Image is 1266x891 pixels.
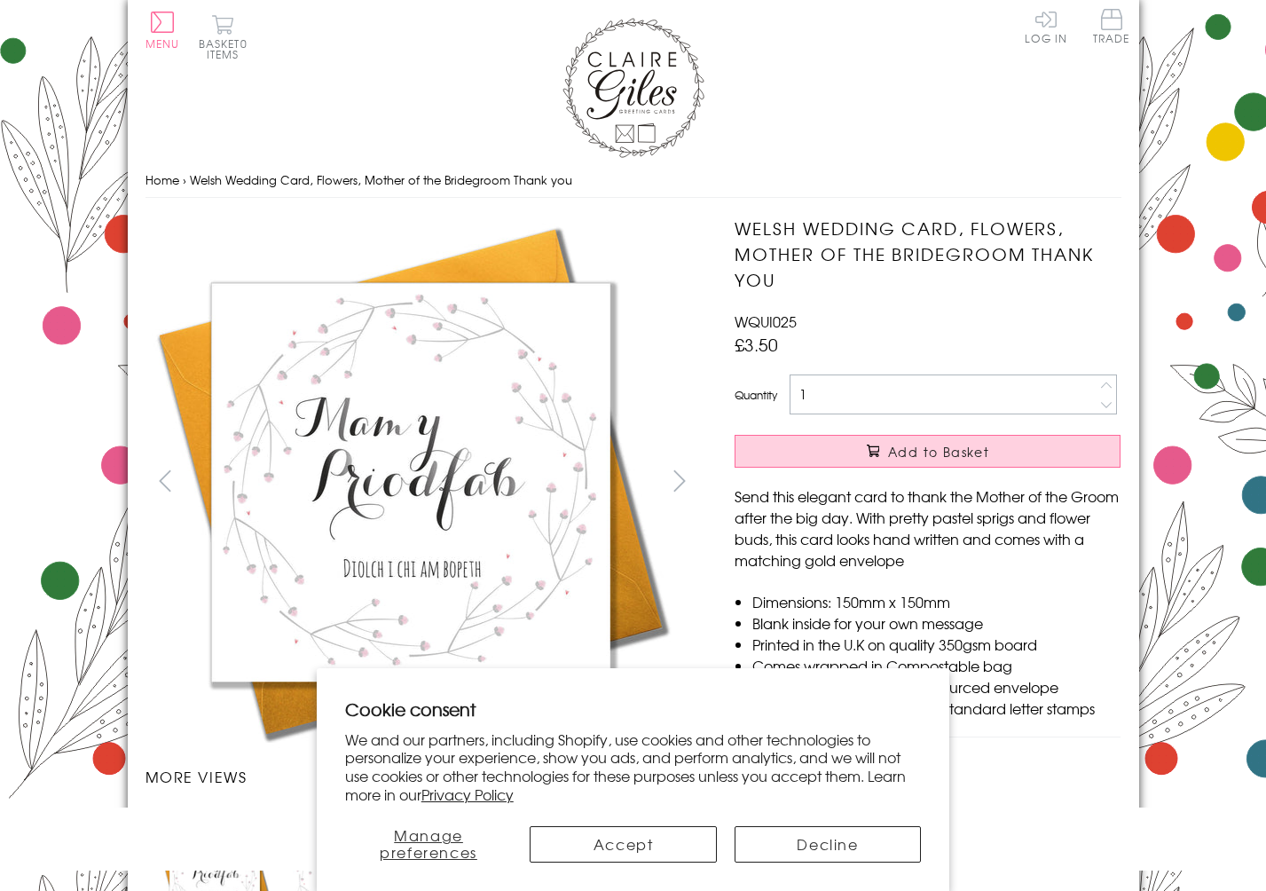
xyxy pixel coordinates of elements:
[530,826,716,863] button: Accept
[752,591,1121,612] li: Dimensions: 150mm x 150mm
[752,655,1121,676] li: Comes wrapped in Compostable bag
[562,18,704,158] img: Claire Giles Greetings Cards
[345,730,922,804] p: We and our partners, including Shopify, use cookies and other technologies to personalize your ex...
[1025,9,1067,43] a: Log In
[735,387,777,403] label: Quantity
[735,216,1121,292] h1: Welsh Wedding Card, Flowers, Mother of the Bridegroom Thank you
[199,14,248,59] button: Basket0 items
[145,461,185,501] button: prev
[888,443,989,461] span: Add to Basket
[735,485,1121,571] p: Send this elegant card to thank the Mother of the Groom after the big day. With pretty pastel spr...
[752,634,1121,655] li: Printed in the U.K on quality 350gsm board
[735,311,797,332] span: WQUI025
[752,612,1121,634] li: Blank inside for your own message
[735,826,921,863] button: Decline
[183,171,186,188] span: ›
[735,435,1121,468] button: Add to Basket
[1093,9,1130,47] a: Trade
[380,824,477,863] span: Manage preferences
[659,461,699,501] button: next
[207,35,248,62] span: 0 items
[145,171,179,188] a: Home
[145,12,180,49] button: Menu
[421,784,514,805] a: Privacy Policy
[145,766,700,787] h3: More views
[190,171,572,188] span: Welsh Wedding Card, Flowers, Mother of the Bridegroom Thank you
[1093,9,1130,43] span: Trade
[145,216,678,748] img: Welsh Wedding Card, Flowers, Mother of the Bridegroom Thank you
[735,332,778,357] span: £3.50
[345,826,513,863] button: Manage preferences
[345,697,922,721] h2: Cookie consent
[145,162,1121,199] nav: breadcrumbs
[145,35,180,51] span: Menu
